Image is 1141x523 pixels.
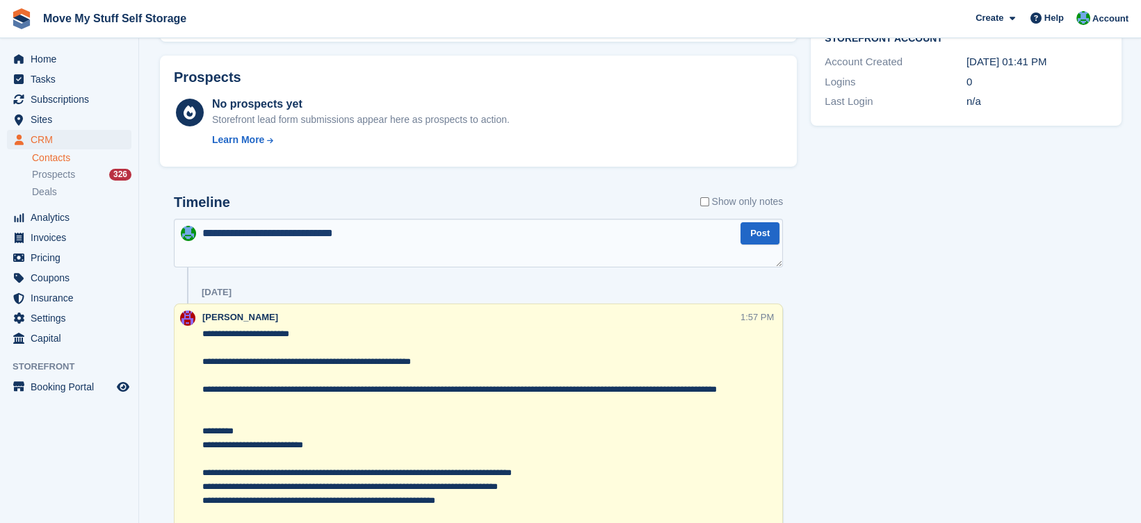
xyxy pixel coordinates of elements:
[7,69,131,89] a: menu
[1092,12,1128,26] span: Account
[31,208,114,227] span: Analytics
[7,228,131,247] a: menu
[7,208,131,227] a: menu
[31,228,114,247] span: Invoices
[202,287,232,298] div: [DATE]
[174,194,230,210] h2: Timeline
[31,49,114,69] span: Home
[31,69,114,89] span: Tasks
[7,308,131,328] a: menu
[7,90,131,109] a: menu
[825,74,966,90] div: Logins
[38,7,192,30] a: Move My Stuff Self Storage
[115,379,131,395] a: Preview store
[32,185,131,199] a: Deals
[11,8,32,29] img: stora-icon-8386f47178a22dfd0bd8f6a31ec36ba5ce8667c1dd55bd0f319d3a0aa187defe.svg
[700,194,784,209] label: Show only notes
[32,168,75,181] span: Prospects
[31,130,114,149] span: CRM
[31,288,114,308] span: Insurance
[741,222,779,245] button: Post
[7,268,131,288] a: menu
[31,110,114,129] span: Sites
[13,360,138,374] span: Storefront
[212,133,264,147] div: Learn More
[31,268,114,288] span: Coupons
[741,310,774,324] div: 1:57 PM
[32,167,131,182] a: Prospects 326
[31,90,114,109] span: Subscriptions
[212,96,510,113] div: No prospects yet
[7,329,131,348] a: menu
[212,113,510,127] div: Storefront lead form submissions appear here as prospects to action.
[174,69,241,85] h2: Prospects
[31,308,114,328] span: Settings
[212,133,510,147] a: Learn More
[966,54,1108,70] div: [DATE] 01:41 PM
[1044,11,1064,25] span: Help
[7,49,131,69] a: menu
[31,377,114,397] span: Booking Portal
[181,226,196,241] img: Dan
[966,94,1108,110] div: n/a
[7,110,131,129] a: menu
[825,54,966,70] div: Account Created
[202,312,278,322] span: [PERSON_NAME]
[966,74,1108,90] div: 0
[32,151,131,165] a: Contacts
[180,310,195,326] img: Carrie Machin
[1076,11,1090,25] img: Dan
[7,288,131,308] a: menu
[31,329,114,348] span: Capital
[7,248,131,267] a: menu
[976,11,1003,25] span: Create
[32,185,57,199] span: Deals
[109,169,131,181] div: 326
[825,94,966,110] div: Last Login
[700,194,709,209] input: Show only notes
[7,130,131,149] a: menu
[31,248,114,267] span: Pricing
[7,377,131,397] a: menu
